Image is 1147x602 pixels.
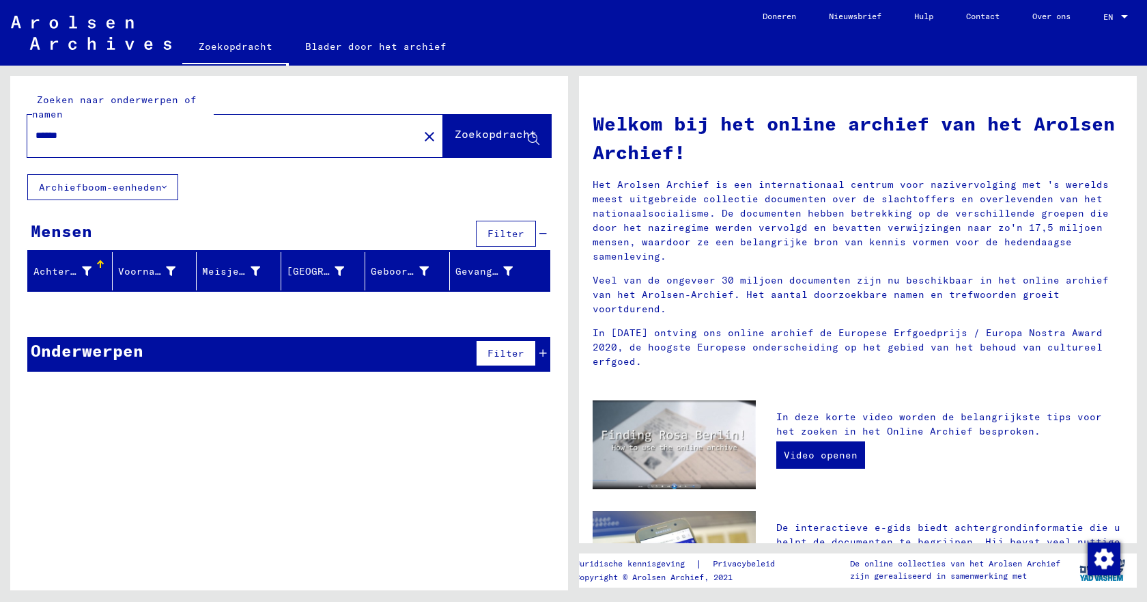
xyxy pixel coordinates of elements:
div: Achternaam [33,260,112,282]
font: Nieuwsbrief [829,11,881,21]
mat-header-cell: Achternaam [28,252,113,290]
font: Zoeken naar onderwerpen of namen [32,94,197,120]
font: Zoekopdracht [199,40,272,53]
font: De online collecties van het Arolsen Archief [850,558,1060,569]
font: Copyright © Arolsen Archief, 2021 [575,572,733,582]
img: yv_logo.png [1077,553,1128,587]
button: Zoekopdracht [443,115,551,157]
font: Hulp [914,11,933,21]
font: EN [1103,12,1113,22]
font: Onderwerpen [31,340,143,361]
div: Meisjesnaam [202,260,281,282]
a: Zoekopdracht [182,30,289,66]
button: Duidelijk [416,122,443,150]
mat-header-cell: Meisjesnaam [197,252,281,290]
font: Mensen [31,221,92,241]
mat-header-cell: Voornaam [113,252,197,290]
button: Filter [476,221,536,247]
font: [GEOGRAPHIC_DATA] [287,265,391,277]
div: [GEOGRAPHIC_DATA] [287,260,365,282]
font: Filter [487,228,524,240]
font: Welkom bij het online archief van het Arolsen Archief! [593,111,1115,164]
font: In deze korte video worden de belangrijkste tips voor het zoeken in het Online Archief besproken. [776,411,1102,437]
font: Contact [966,11,1000,21]
font: In [DATE] ontving ons online archief de Europese Erfgoedprijs / Europa Nostra Award 2020, de hoog... [593,327,1103,368]
font: Voornaam [118,265,167,277]
font: Archiefboom-eenheden [39,181,162,193]
font: Filter [487,347,524,359]
font: Blader door het archief [305,40,447,53]
font: | [696,558,702,570]
mat-header-cell: Gevangene # [450,252,550,290]
mat-header-cell: Geboorteplaats [281,252,366,290]
font: Privacybeleid [713,558,775,569]
font: Meisjesnaam [202,265,270,277]
font: Achternaam [33,265,95,277]
font: Video openen [784,449,858,461]
img: Arolsen_neg.svg [11,16,171,50]
a: Video openen [776,441,865,469]
font: Juridische kennisgeving [575,558,685,569]
mat-header-cell: Geboortedatum [365,252,450,290]
button: Archiefboom-eenheden [27,174,178,200]
mat-icon: close [421,128,438,145]
div: Voornaam [118,260,197,282]
button: Filter [476,340,536,366]
font: Geboortedatum [371,265,451,277]
font: De interactieve e-gids biedt achtergrondinformatie die u helpt de documenten te begrijpen. Hij be... [776,521,1120,577]
font: zijn gerealiseerd in samenwerking met [850,571,1027,581]
div: Geboortedatum [371,260,449,282]
div: Wijzigingstoestemming [1087,542,1120,575]
font: Het Arolsen Archief is een internationaal centrum voor nazivervolging met 's werelds meest uitgeb... [593,178,1109,262]
div: Gevangene # [455,260,534,282]
font: Over ons [1032,11,1071,21]
font: Gevangene # [455,265,523,277]
font: Veel van de ongeveer 30 miljoen documenten zijn nu beschikbaar in het online archief van het Arol... [593,274,1109,315]
img: Wijzigingstoestemming [1088,543,1120,575]
font: Doneren [763,11,796,21]
a: Juridische kennisgeving [575,557,696,571]
img: video.jpg [593,400,756,489]
font: Zoekopdracht [455,127,537,141]
a: Blader door het archief [289,30,463,63]
a: Privacybeleid [702,557,791,571]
